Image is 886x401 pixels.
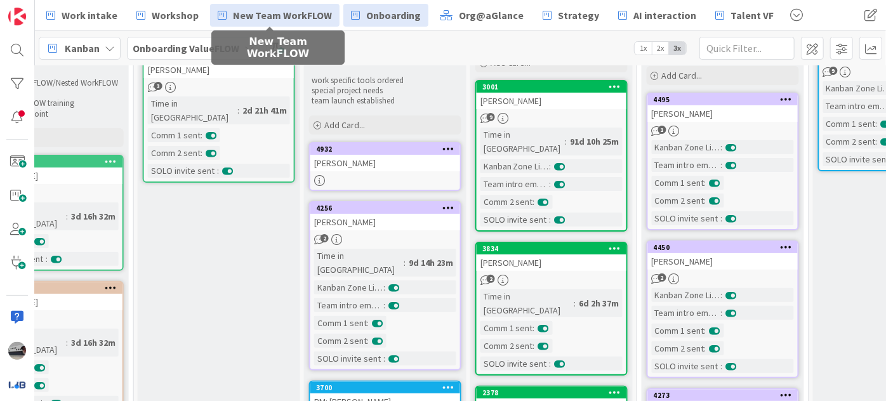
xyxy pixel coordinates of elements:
[704,341,706,355] span: :
[432,4,531,27] a: Org@aGlance
[314,249,404,277] div: Time in [GEOGRAPHIC_DATA]
[652,176,704,190] div: Comm 1 sent
[480,289,574,317] div: Time in [GEOGRAPHIC_DATA]
[383,298,385,312] span: :
[487,113,495,121] span: 9
[216,36,340,60] h5: New Team WorkFLOW
[658,273,666,282] span: 2
[148,164,217,178] div: SOLO invite sent
[533,195,535,209] span: :
[68,336,119,350] div: 3d 16h 32m
[654,243,798,252] div: 4450
[721,140,723,154] span: :
[316,383,460,392] div: 3700
[148,128,201,142] div: Comm 1 sent
[574,296,576,310] span: :
[550,357,552,371] span: :
[148,146,201,160] div: Comm 2 sent
[66,336,68,350] span: :
[550,159,552,173] span: :
[654,391,798,400] div: 4273
[343,4,428,27] a: Onboarding
[704,324,706,338] span: :
[652,194,704,207] div: Comm 2 sent
[8,376,26,393] img: avatar
[314,280,383,294] div: Kanban Zone Licensed
[310,202,460,214] div: 4256
[312,86,459,96] p: special project needs
[8,8,26,25] img: Visit kanbanzone.com
[876,117,878,131] span: :
[310,382,460,393] div: 3700
[66,209,68,223] span: :
[669,42,686,55] span: 3x
[648,242,798,253] div: 4450
[535,4,607,27] a: Strategy
[310,143,460,171] div: 4932[PERSON_NAME]
[62,8,117,23] span: Work intake
[68,209,119,223] div: 3d 16h 32m
[210,4,340,27] a: New Team WorkFLOW
[704,194,706,207] span: :
[721,306,723,320] span: :
[404,256,406,270] span: :
[314,298,383,312] div: Team intro email sent
[704,176,706,190] span: :
[533,321,535,335] span: :
[482,388,626,397] div: 2378
[565,135,567,148] span: :
[480,177,550,191] div: Team intro email sent
[550,177,552,191] span: :
[721,211,723,225] span: :
[148,96,237,124] div: Time in [GEOGRAPHIC_DATA]
[482,244,626,253] div: 3834
[721,288,723,302] span: :
[477,243,626,254] div: 3834
[477,387,626,398] div: 2378
[310,155,460,171] div: [PERSON_NAME]
[480,321,533,335] div: Comm 1 sent
[217,164,219,178] span: :
[144,62,294,78] div: [PERSON_NAME]
[314,334,367,348] div: Comm 2 sent
[699,37,795,60] input: Quick Filter...
[310,143,460,155] div: 4932
[366,8,421,23] span: Onboarding
[480,213,550,227] div: SOLO invite sent
[480,357,550,371] div: SOLO invite sent
[46,252,48,266] span: :
[721,359,723,373] span: :
[487,275,495,283] span: 2
[823,135,876,148] div: Comm 2 sent
[480,339,533,353] div: Comm 2 sent
[648,390,798,401] div: 4273
[652,359,721,373] div: SOLO invite sent
[576,296,623,310] div: 6d 2h 37m
[324,119,365,131] span: Add Card...
[648,105,798,122] div: [PERSON_NAME]
[312,96,459,106] p: team launch established
[658,126,666,134] span: 1
[652,42,669,55] span: 2x
[550,213,552,227] span: :
[477,81,626,93] div: 3001
[312,76,459,86] p: work specific tools ordered
[310,202,460,230] div: 4256[PERSON_NAME]
[876,135,878,148] span: :
[310,214,460,230] div: [PERSON_NAME]
[648,242,798,270] div: 4450[PERSON_NAME]
[652,341,704,355] div: Comm 2 sent
[635,42,652,55] span: 1x
[830,67,838,75] span: 9
[154,82,162,90] span: 3
[648,94,798,105] div: 4495
[8,342,26,360] img: jB
[477,254,626,271] div: [PERSON_NAME]
[129,4,206,27] a: Workshop
[662,70,703,81] span: Add Card...
[406,256,456,270] div: 9d 14h 23m
[708,4,781,27] a: Talent VF
[823,117,876,131] div: Comm 1 sent
[201,128,202,142] span: :
[459,8,524,23] span: Org@aGlance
